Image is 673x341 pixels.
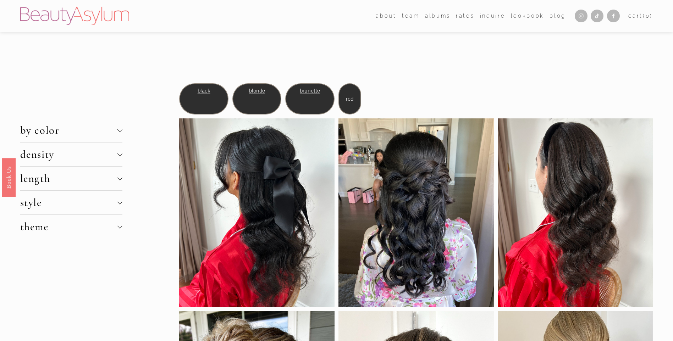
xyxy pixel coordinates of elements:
a: 0 items in cart [628,11,653,21]
span: team [402,11,420,21]
button: theme [20,215,122,239]
a: Book Us [2,158,16,197]
a: brunette [300,88,320,94]
a: Facebook [607,10,620,22]
a: blonde [249,88,265,94]
a: Inquire [480,11,506,21]
span: 0 [646,13,650,19]
span: length [20,172,117,185]
a: Blog [550,11,566,21]
button: style [20,191,122,214]
a: black [198,88,210,94]
a: TikTok [591,10,603,22]
a: Instagram [575,10,588,22]
button: density [20,142,122,166]
span: ( ) [643,13,653,19]
a: red [346,96,353,102]
a: albums [425,11,451,21]
a: folder dropdown [402,11,420,21]
span: density [20,148,117,161]
a: Rates [456,11,474,21]
span: about [376,11,396,21]
a: Lookbook [511,11,544,21]
a: folder dropdown [376,11,396,21]
span: by color [20,124,117,137]
img: Beauty Asylum | Bridal Hair &amp; Makeup Charlotte &amp; Atlanta [20,7,129,25]
button: by color [20,118,122,142]
span: style [20,196,117,209]
button: length [20,167,122,190]
span: theme [20,220,117,233]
